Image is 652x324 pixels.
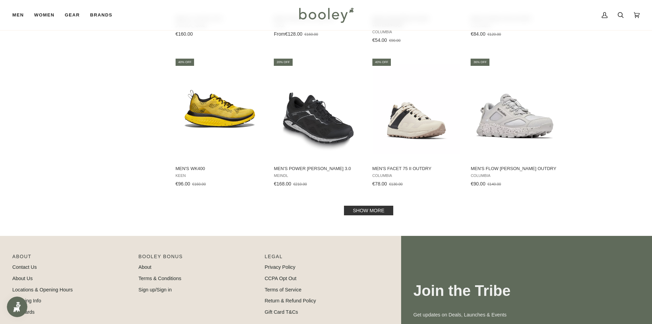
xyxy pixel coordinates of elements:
[12,12,24,19] span: Men
[12,276,33,281] a: About Us
[12,309,35,315] a: Gift Cards
[274,173,362,178] span: Meindl
[273,64,363,155] img: Meindl Men's Power Walker 3.0 Black / Silver - Booley Galway
[265,298,316,303] a: Return & Refund Policy
[389,38,401,43] span: €90.00
[12,253,132,264] p: Pipeline_Footer Main
[265,276,296,281] a: CCPA Opt Out
[371,64,462,155] img: Columbia Men's Facet 75 II Outdry Dark Stone / Black - Booley Galway
[471,31,485,37] span: €84.00
[471,166,559,172] span: Men's Flow [PERSON_NAME] OutDry
[372,59,391,66] div: 40% off
[176,31,193,37] span: €160.00
[175,64,265,155] img: Keen Men's WK400 Keen Yellow / Black - Booley Galway
[413,281,640,300] h3: Join the Tribe
[296,5,356,25] img: Booley
[413,311,640,319] p: Get updates on Deals, Launches & Events
[12,287,73,292] a: Locations & Opening Hours
[389,182,403,186] span: €130.00
[274,181,291,187] span: €168.00
[371,58,462,189] a: Men's Facet 75 II Outdry
[265,287,302,292] a: Terms of Service
[471,173,559,178] span: Columbia
[265,253,384,264] p: Pipeline_Footer Sub
[285,31,303,37] span: €128.00
[471,181,485,187] span: €90.00
[372,37,387,43] span: €54.00
[65,12,80,19] span: Gear
[90,12,112,19] span: Brands
[176,208,562,213] div: Pagination
[471,59,489,66] div: 36% off
[12,264,37,270] a: Contact Us
[372,30,461,34] span: Columbia
[372,173,461,178] span: Columbia
[265,309,298,315] a: Gift Card T&Cs
[305,32,318,36] span: €160.00
[273,58,363,189] a: Men's Power Walker 3.0
[176,59,194,66] div: 40% off
[34,12,54,19] span: Women
[274,166,362,172] span: Men's Power [PERSON_NAME] 3.0
[265,264,295,270] a: Privacy Policy
[274,59,293,66] div: 20% off
[372,166,461,172] span: Men's Facet 75 II Outdry
[139,253,258,264] p: Booley Bonus
[176,173,264,178] span: Keen
[192,182,206,186] span: €160.00
[176,166,264,172] span: Men's WK400
[487,182,501,186] span: €140.00
[274,31,285,37] span: From
[139,287,172,292] a: Sign up/Sign in
[175,58,265,189] a: Men's WK400
[372,181,387,187] span: €78.00
[470,58,560,189] a: Men's Flow Morrison OutDry
[470,64,560,155] img: Columbia Men's Flow Morrison OutDry Slate Grey / Black - Booley Galway
[344,206,393,215] a: Show more
[139,276,181,281] a: Terms & Conditions
[7,297,27,317] iframe: Button to open loyalty program pop-up
[176,181,190,187] span: €96.00
[487,32,501,36] span: €120.00
[139,264,152,270] a: About
[293,182,307,186] span: €210.00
